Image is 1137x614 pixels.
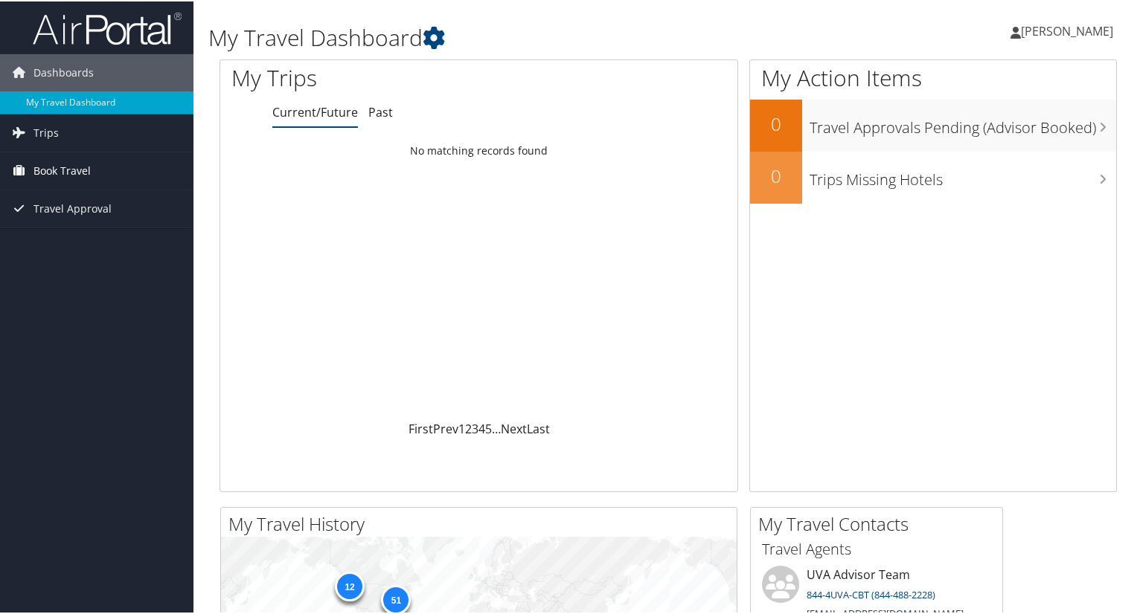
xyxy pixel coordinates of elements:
[33,113,59,150] span: Trips
[272,103,358,119] a: Current/Future
[478,419,485,436] a: 4
[527,419,550,436] a: Last
[492,419,501,436] span: …
[501,419,527,436] a: Next
[750,61,1116,92] h1: My Action Items
[750,150,1116,202] a: 0Trips Missing Hotels
[750,110,802,135] h2: 0
[33,10,182,45] img: airportal-logo.png
[220,136,737,163] td: No matching records found
[465,419,472,436] a: 2
[368,103,393,119] a: Past
[433,419,458,436] a: Prev
[33,53,94,90] span: Dashboards
[33,151,91,188] span: Book Travel
[750,162,802,187] h2: 0
[335,570,365,600] div: 12
[762,537,991,558] h3: Travel Agents
[810,161,1116,189] h3: Trips Missing Hotels
[409,419,433,436] a: First
[231,61,511,92] h1: My Trips
[1011,7,1128,52] a: [PERSON_NAME]
[208,21,821,52] h1: My Travel Dashboard
[485,419,492,436] a: 5
[381,584,411,613] div: 51
[1021,22,1113,38] span: [PERSON_NAME]
[750,98,1116,150] a: 0Travel Approvals Pending (Advisor Booked)
[810,109,1116,137] h3: Travel Approvals Pending (Advisor Booked)
[228,510,737,535] h2: My Travel History
[458,419,465,436] a: 1
[758,510,1002,535] h2: My Travel Contacts
[472,419,478,436] a: 3
[33,189,112,226] span: Travel Approval
[807,586,935,600] a: 844-4UVA-CBT (844-488-2228)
